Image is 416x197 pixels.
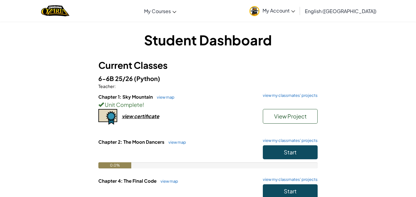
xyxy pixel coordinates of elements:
img: Home [41,5,69,17]
img: certificate-icon.png [98,109,117,125]
a: view map [165,140,186,145]
span: View Project [274,113,307,120]
span: My Courses [144,8,171,14]
div: 0.0% [98,162,131,168]
a: Ozaria by CodeCombat logo [41,5,69,17]
span: Chapter 2: The Moon Dancers [98,139,165,145]
a: My Courses [141,3,179,19]
h1: Student Dashboard [98,30,318,49]
a: My Account [246,1,298,20]
span: English ([GEOGRAPHIC_DATA]) [305,8,376,14]
span: My Account [263,7,295,14]
span: Start [284,188,297,195]
a: view my classmates' projects [260,178,318,181]
button: View Project [263,109,318,124]
button: Start [263,145,318,159]
div: view certificate [122,113,159,119]
a: view my classmates' projects [260,139,318,142]
span: : [115,83,116,89]
span: Chapter 1: Sky Mountain [98,94,154,100]
span: ! [143,101,144,108]
span: Start [284,149,297,156]
a: view map [157,179,178,184]
span: Chapter 4: The Final Code [98,178,157,184]
a: view map [154,95,175,100]
a: view certificate [98,113,159,119]
span: Unit Complete [104,101,143,108]
a: English ([GEOGRAPHIC_DATA]) [302,3,379,19]
a: view my classmates' projects [260,93,318,97]
span: Teacher [98,83,115,89]
h3: Current Classes [98,58,318,72]
img: avatar [249,6,259,16]
span: (Python) [134,75,160,82]
span: 6-6B 25/26 [98,75,134,82]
